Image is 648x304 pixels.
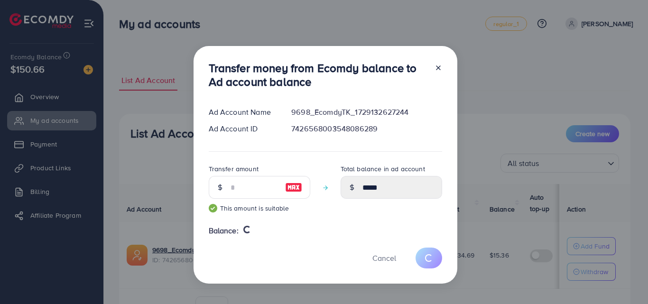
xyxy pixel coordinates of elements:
small: This amount is suitable [209,203,310,213]
label: Transfer amount [209,164,259,174]
div: 7426568003548086289 [284,123,449,134]
label: Total balance in ad account [341,164,425,174]
div: Ad Account Name [201,107,284,118]
h3: Transfer money from Ecomdy balance to Ad account balance [209,61,427,89]
div: Ad Account ID [201,123,284,134]
img: image [285,182,302,193]
div: 9698_EcomdyTK_1729132627244 [284,107,449,118]
button: Cancel [361,248,408,268]
span: Balance: [209,225,239,236]
iframe: Chat [608,261,641,297]
img: guide [209,204,217,212]
span: Cancel [372,253,396,263]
